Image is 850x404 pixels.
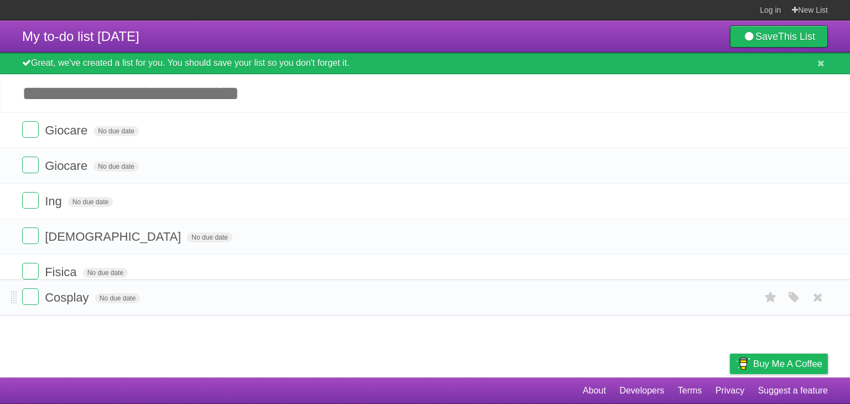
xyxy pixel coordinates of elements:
[22,227,39,244] label: Done
[45,159,90,173] span: Giocare
[94,126,138,136] span: No due date
[94,162,138,172] span: No due date
[583,380,606,401] a: About
[730,25,828,48] a: SaveThis List
[678,380,702,401] a: Terms
[619,380,664,401] a: Developers
[760,288,781,307] label: Star task
[22,29,139,44] span: My to-do list [DATE]
[22,121,39,138] label: Done
[753,354,822,374] span: Buy me a coffee
[187,232,232,242] span: No due date
[735,354,750,373] img: Buy me a coffee
[45,194,65,208] span: Ing
[716,380,744,401] a: Privacy
[22,157,39,173] label: Done
[68,197,113,207] span: No due date
[22,263,39,279] label: Done
[45,230,184,244] span: [DEMOGRAPHIC_DATA]
[22,192,39,209] label: Done
[730,354,828,374] a: Buy me a coffee
[758,380,828,401] a: Suggest a feature
[83,268,128,278] span: No due date
[95,293,140,303] span: No due date
[45,123,90,137] span: Giocare
[778,31,815,42] b: This List
[22,288,39,305] label: Done
[45,291,91,304] span: Cosplay
[45,265,79,279] span: Fisica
